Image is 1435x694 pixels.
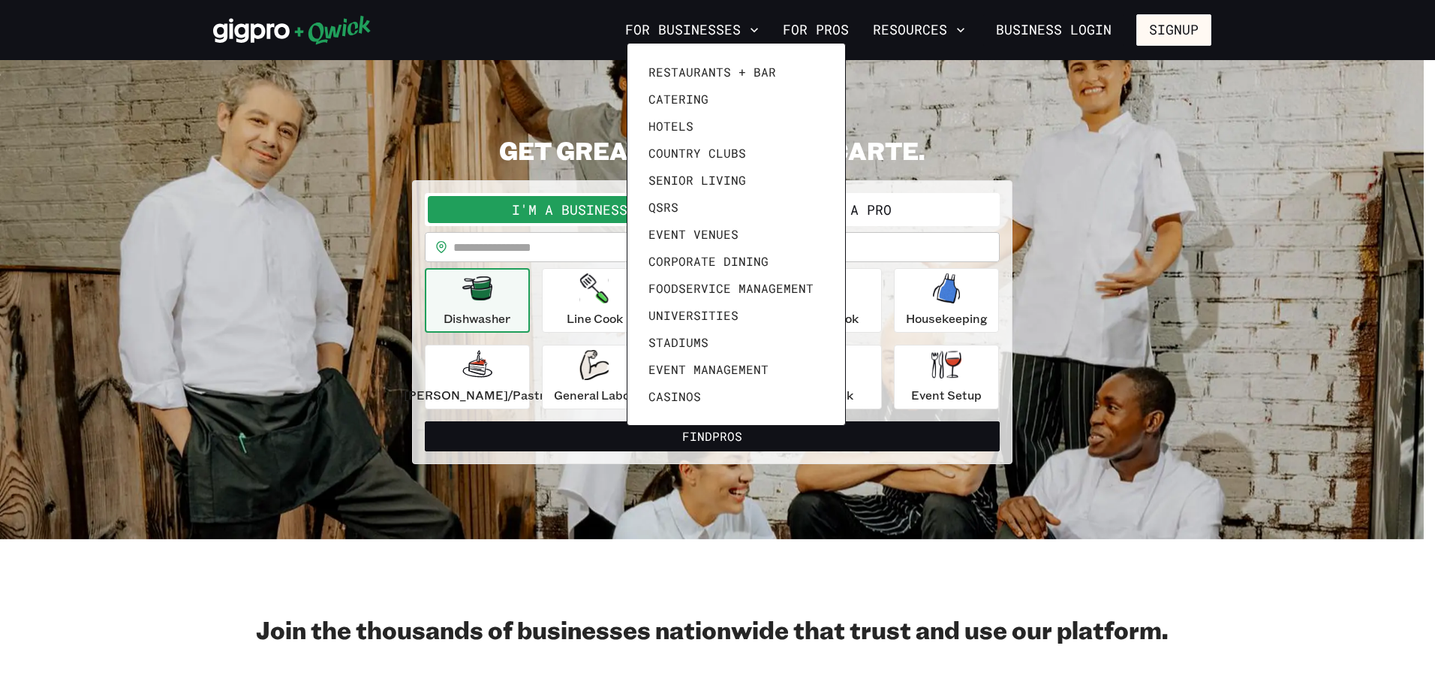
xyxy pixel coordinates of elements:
span: Country Clubs [648,146,746,161]
span: Corporate Dining [648,254,769,269]
span: Foodservice Management [648,281,814,296]
span: Casinos [648,389,701,404]
span: Event Management [648,362,769,377]
span: Stadiums [648,335,708,350]
span: Restaurants + Bar [648,65,776,80]
span: QSRs [648,200,678,215]
span: Event Venues [648,227,739,242]
span: Catering [648,92,708,107]
span: Hotels [648,119,693,134]
span: Universities [648,308,739,323]
span: Senior Living [648,173,746,188]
